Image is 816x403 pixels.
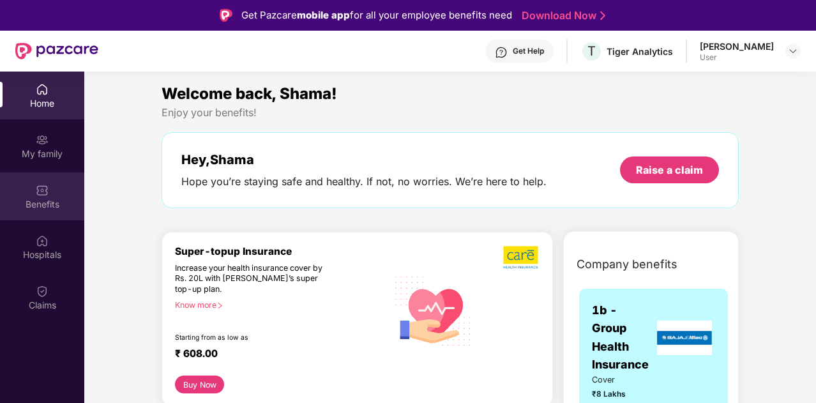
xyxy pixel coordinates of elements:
span: T [587,43,596,59]
span: right [216,302,223,309]
a: Download Now [522,9,601,22]
div: Starting from as low as [175,333,333,342]
span: Cover [592,374,638,386]
img: svg+xml;base64,PHN2ZyBpZD0iSGVscC0zMngzMiIgeG1sbnM9Imh0dHA6Ly93d3cudzMub3JnLzIwMDAvc3ZnIiB3aWR0aD... [495,46,508,59]
img: Stroke [600,9,605,22]
div: Hope you’re staying safe and healthy. If not, no worries. We’re here to help. [181,175,547,188]
img: svg+xml;base64,PHN2ZyBpZD0iSG9zcGl0YWxzIiB4bWxucz0iaHR0cDovL3d3dy53My5vcmcvMjAwMC9zdmciIHdpZHRoPS... [36,234,49,247]
span: Welcome back, Shama! [162,84,337,103]
div: Enjoy your benefits! [162,106,739,119]
div: Super-topup Insurance [175,245,388,257]
div: User [700,52,774,63]
div: Get Pazcare for all your employee benefits need [241,8,512,23]
div: Tiger Analytics [607,45,673,57]
img: svg+xml;base64,PHN2ZyBpZD0iQmVuZWZpdHMiIHhtbG5zPSJodHRwOi8vd3d3LnczLm9yZy8yMDAwL3N2ZyIgd2lkdGg9Ij... [36,184,49,197]
div: [PERSON_NAME] [700,40,774,52]
img: svg+xml;base64,PHN2ZyB3aWR0aD0iMjAiIGhlaWdodD0iMjAiIHZpZXdCb3g9IjAgMCAyMCAyMCIgZmlsbD0ibm9uZSIgeG... [36,133,49,146]
span: Company benefits [577,255,677,273]
img: svg+xml;base64,PHN2ZyBpZD0iSG9tZSIgeG1sbnM9Imh0dHA6Ly93d3cudzMub3JnLzIwMDAvc3ZnIiB3aWR0aD0iMjAiIG... [36,83,49,96]
img: insurerLogo [657,321,712,355]
img: svg+xml;base64,PHN2ZyBpZD0iQ2xhaW0iIHhtbG5zPSJodHRwOi8vd3d3LnczLm9yZy8yMDAwL3N2ZyIgd2lkdGg9IjIwIi... [36,285,49,298]
strong: mobile app [297,9,350,21]
div: Hey, Shama [181,152,547,167]
div: ₹ 608.00 [175,347,375,363]
span: ₹8 Lakhs [592,388,638,400]
img: Logo [220,9,232,22]
div: Get Help [513,46,544,56]
img: svg+xml;base64,PHN2ZyBpZD0iRHJvcGRvd24tMzJ4MzIiIHhtbG5zPSJodHRwOi8vd3d3LnczLm9yZy8yMDAwL3N2ZyIgd2... [788,46,798,56]
span: 1b - Group Health Insurance [592,301,654,374]
div: Raise a claim [636,163,703,177]
img: b5dec4f62d2307b9de63beb79f102df3.png [503,245,540,270]
div: Know more [175,300,380,309]
button: Buy Now [175,376,224,393]
div: Increase your health insurance cover by Rs. 20L with [PERSON_NAME]’s super top-up plan. [175,263,333,295]
img: svg+xml;base64,PHN2ZyB4bWxucz0iaHR0cDovL3d3dy53My5vcmcvMjAwMC9zdmciIHhtbG5zOnhsaW5rPSJodHRwOi8vd3... [388,264,479,356]
img: New Pazcare Logo [15,43,98,59]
